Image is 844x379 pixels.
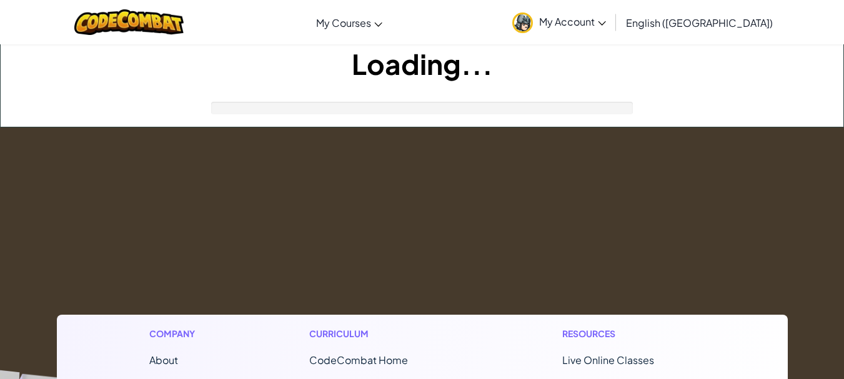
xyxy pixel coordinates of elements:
[1,44,843,83] h1: Loading...
[539,15,606,28] span: My Account
[626,16,773,29] span: English ([GEOGRAPHIC_DATA])
[74,9,184,35] img: CodeCombat logo
[620,6,779,39] a: English ([GEOGRAPHIC_DATA])
[310,6,389,39] a: My Courses
[506,2,612,42] a: My Account
[309,327,460,340] h1: Curriculum
[316,16,371,29] span: My Courses
[562,353,654,367] a: Live Online Classes
[562,327,695,340] h1: Resources
[149,327,207,340] h1: Company
[309,353,408,367] span: CodeCombat Home
[512,12,533,33] img: avatar
[149,353,178,367] a: About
